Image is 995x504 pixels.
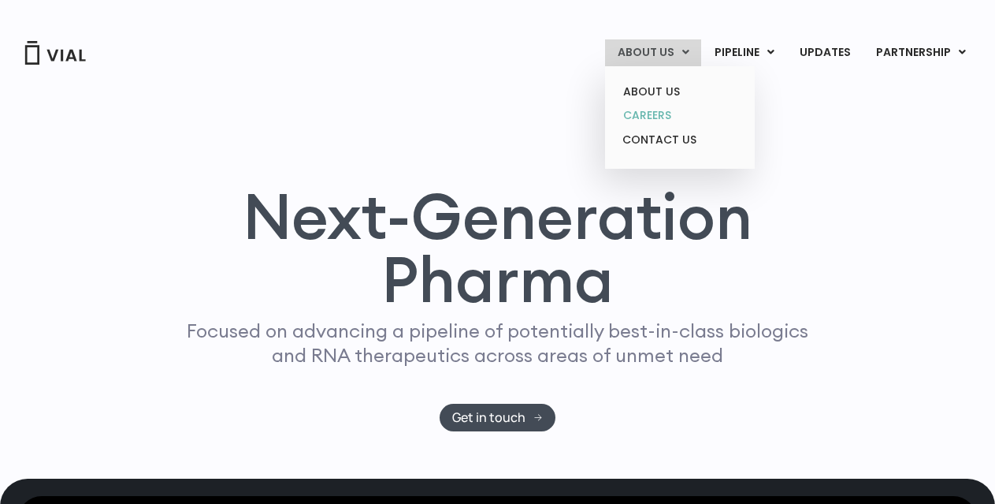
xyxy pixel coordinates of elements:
a: PIPELINEMenu Toggle [702,39,786,66]
a: ABOUT USMenu Toggle [605,39,701,66]
a: UPDATES [787,39,863,66]
p: Focused on advancing a pipeline of potentially best-in-class biologics and RNA therapeutics acros... [180,319,815,368]
span: Get in touch [452,412,525,424]
a: Get in touch [440,404,555,431]
a: CAREERS [611,103,748,128]
h1: Next-Generation Pharma [157,185,839,311]
img: Vial Logo [24,41,87,65]
a: ABOUT US [611,80,748,104]
a: CONTACT US [611,128,748,153]
a: PARTNERSHIPMenu Toggle [863,39,978,66]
